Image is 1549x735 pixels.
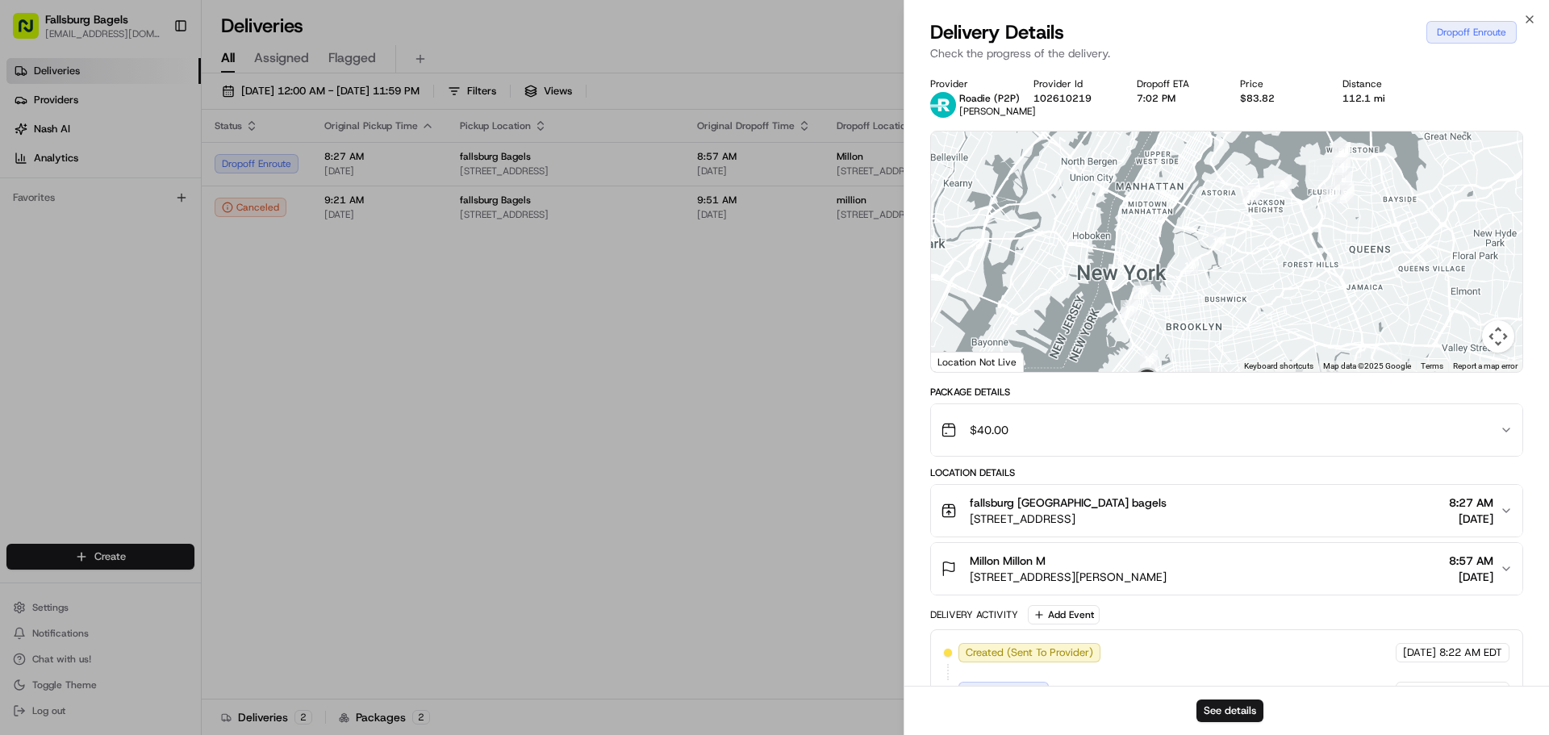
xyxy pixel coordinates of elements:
[1121,300,1138,318] div: 14
[250,207,294,226] button: See all
[930,608,1018,621] div: Delivery Activity
[970,422,1008,438] span: $40.00
[1336,182,1354,200] div: 6
[1453,361,1518,370] a: Report a map error
[1334,173,1352,190] div: 5
[931,485,1522,537] button: fallsburg [GEOGRAPHIC_DATA] bagels[STREET_ADDRESS]8:27 AM[DATE]
[970,569,1167,585] span: [STREET_ADDRESS][PERSON_NAME]
[1180,257,1198,274] div: 12
[50,250,131,263] span: [PERSON_NAME]
[1140,350,1158,368] div: 15
[32,251,45,264] img: 1736555255976-a54dd68f-1ca7-489b-9aae-adbdc363a1c4
[1403,645,1436,660] span: [DATE]
[930,45,1523,61] p: Check the progress of the delivery.
[970,495,1167,511] span: fallsburg [GEOGRAPHIC_DATA] bagels
[959,105,1036,118] span: [PERSON_NAME]
[1403,684,1436,699] span: [DATE]
[1033,92,1092,105] button: 102610219
[136,319,149,332] div: 💻
[143,250,176,263] span: [DATE]
[1322,185,1340,203] div: 8
[32,317,123,333] span: Knowledge Base
[10,311,130,340] a: 📗Knowledge Base
[1242,185,1260,203] div: 10
[1137,77,1214,90] div: Dropoff ETA
[114,356,195,369] a: Powered byPylon
[1274,174,1292,192] div: 9
[1449,495,1493,511] span: 8:27 AM
[73,170,222,183] div: We're available if you need us!
[16,319,29,332] div: 📗
[161,357,195,369] span: Pylon
[931,404,1522,456] button: $40.00
[935,351,988,372] img: Google
[930,77,1008,90] div: Provider
[152,317,259,333] span: API Documentation
[16,235,42,261] img: Grace Nketiah
[1342,92,1420,105] div: 112.1 mi
[73,154,265,170] div: Start new chat
[1337,186,1355,203] div: 7
[970,511,1167,527] span: [STREET_ADDRESS]
[1439,684,1502,699] span: 8:24 AM EDT
[935,351,988,372] a: Open this area in Google Maps (opens a new window)
[42,104,266,121] input: Clear
[966,645,1093,660] span: Created (Sent To Provider)
[1449,511,1493,527] span: [DATE]
[1439,645,1502,660] span: 8:22 AM EDT
[1137,92,1214,105] div: 7:02 PM
[1028,605,1100,624] button: Add Event
[930,386,1523,399] div: Package Details
[16,16,48,48] img: Nash
[34,154,63,183] img: 4920774857489_3d7f54699973ba98c624_72.jpg
[1333,157,1351,175] div: 4
[1033,77,1111,90] div: Provider Id
[930,19,1064,45] span: Delivery Details
[959,92,1020,105] span: Roadie (P2P)
[274,159,294,178] button: Start new chat
[1449,569,1493,585] span: [DATE]
[931,543,1522,595] button: Millon Millon M[STREET_ADDRESS][PERSON_NAME]8:57 AM[DATE]
[970,553,1046,569] span: Millon Millon M
[1244,361,1313,372] button: Keyboard shortcuts
[930,466,1523,479] div: Location Details
[1209,232,1226,250] div: 11
[1134,282,1151,299] div: 13
[1323,361,1411,370] span: Map data ©2025 Google
[130,311,265,340] a: 💻API Documentation
[1240,77,1317,90] div: Price
[16,210,108,223] div: Past conversations
[1150,371,1167,389] div: 16
[1332,145,1350,163] div: 3
[1342,77,1420,90] div: Distance
[1196,700,1263,722] button: See details
[1482,320,1514,353] button: Map camera controls
[16,154,45,183] img: 1736555255976-a54dd68f-1ca7-489b-9aae-adbdc363a1c4
[931,352,1024,372] div: Location Not Live
[1421,361,1443,370] a: Terms (opens in new tab)
[966,684,1042,699] span: Assigned Driver
[1240,92,1317,105] div: $83.82
[134,250,140,263] span: •
[930,92,956,118] img: roadie-logo-v2.jpg
[1333,142,1351,160] div: 2
[16,65,294,90] p: Welcome 👋
[1449,553,1493,569] span: 8:57 AM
